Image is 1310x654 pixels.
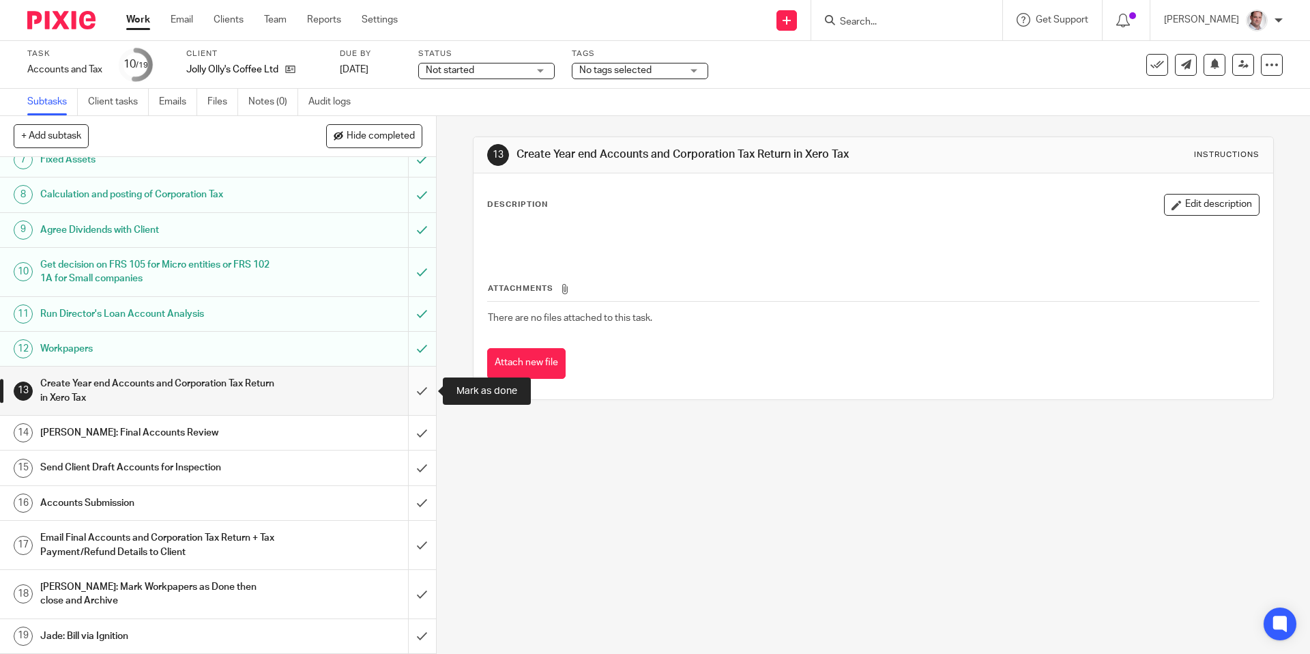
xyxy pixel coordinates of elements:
[579,66,652,75] span: No tags selected
[14,339,33,358] div: 12
[27,48,102,59] label: Task
[1036,15,1088,25] span: Get Support
[14,262,33,281] div: 10
[136,61,148,69] small: /19
[40,184,276,205] h1: Calculation and posting of Corporation Tax
[40,339,276,359] h1: Workpapers
[27,63,102,76] div: Accounts and Tax
[426,66,474,75] span: Not started
[1164,194,1260,216] button: Edit description
[264,13,287,27] a: Team
[27,89,78,115] a: Subtasks
[123,57,148,72] div: 10
[572,48,708,59] label: Tags
[14,459,33,478] div: 15
[487,144,509,166] div: 13
[307,13,341,27] a: Reports
[839,16,961,29] input: Search
[347,131,415,142] span: Hide completed
[88,89,149,115] a: Client tasks
[40,255,276,289] h1: Get decision on FRS 105 for Micro entities or FRS 102 1A for Small companies
[14,185,33,204] div: 8
[308,89,361,115] a: Audit logs
[14,304,33,324] div: 11
[487,199,548,210] p: Description
[362,13,398,27] a: Settings
[248,89,298,115] a: Notes (0)
[40,304,276,324] h1: Run Director's Loan Account Analysis
[488,313,652,323] span: There are no files attached to this task.
[326,124,422,147] button: Hide completed
[186,63,278,76] p: Jolly Olly's Coffee Ltd
[340,48,401,59] label: Due by
[207,89,238,115] a: Files
[40,373,276,408] h1: Create Year end Accounts and Corporation Tax Return in Xero Tax
[487,348,566,379] button: Attach new file
[14,382,33,401] div: 13
[40,220,276,240] h1: Agree Dividends with Client
[40,577,276,612] h1: [PERSON_NAME]: Mark Workpapers as Done then close and Archive
[340,65,368,74] span: [DATE]
[40,528,276,563] h1: Email Final Accounts and Corporation Tax Return + Tax Payment/Refund Details to Client
[14,423,33,442] div: 14
[14,627,33,646] div: 19
[1194,150,1260,160] div: Instructions
[1246,10,1268,31] img: Munro%20Partners-3202.jpg
[14,584,33,603] div: 18
[14,494,33,513] div: 16
[40,493,276,513] h1: Accounts Submission
[14,221,33,240] div: 9
[516,147,903,162] h1: Create Year end Accounts and Corporation Tax Return in Xero Tax
[418,48,555,59] label: Status
[186,48,323,59] label: Client
[1164,13,1239,27] p: [PERSON_NAME]
[214,13,244,27] a: Clients
[171,13,193,27] a: Email
[40,423,276,443] h1: [PERSON_NAME]: Final Accounts Review
[159,89,197,115] a: Emails
[14,536,33,555] div: 17
[40,457,276,478] h1: Send Client Draft Accounts for Inspection
[14,150,33,169] div: 7
[126,13,150,27] a: Work
[40,626,276,646] h1: Jade: Bill via Ignition
[14,124,89,147] button: + Add subtask
[40,150,276,170] h1: Fixed Assets
[488,285,553,292] span: Attachments
[27,11,96,29] img: Pixie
